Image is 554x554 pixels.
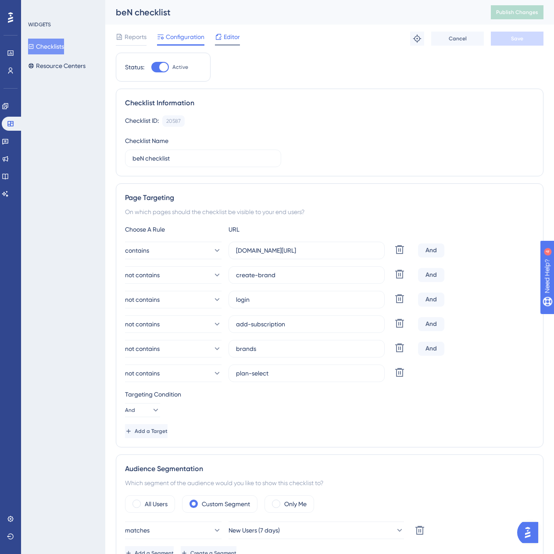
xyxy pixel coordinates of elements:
span: Add a Target [135,428,168,435]
div: Checklist ID: [125,115,159,127]
button: not contains [125,340,222,357]
span: Editor [224,32,240,42]
span: New Users (7 days) [229,525,280,536]
span: Active [172,64,188,71]
label: Custom Segment [202,499,250,509]
div: Status: [125,62,144,72]
span: not contains [125,319,160,329]
div: And [418,243,444,257]
div: And [418,268,444,282]
span: Cancel [449,35,467,42]
div: URL [229,224,325,235]
label: Only Me [284,499,307,509]
button: New Users (7 days) [229,522,404,539]
span: Need Help? [21,2,55,13]
button: Add a Target [125,424,168,438]
input: yourwebsite.com/path [236,368,377,378]
div: And [418,317,444,331]
div: Targeting Condition [125,389,534,400]
input: yourwebsite.com/path [236,319,377,329]
div: Page Targeting [125,193,534,203]
input: yourwebsite.com/path [236,295,377,304]
input: yourwebsite.com/path [236,246,377,255]
button: contains [125,242,222,259]
span: Configuration [166,32,204,42]
button: not contains [125,365,222,382]
button: matches [125,522,222,539]
label: All Users [145,499,168,509]
div: And [418,342,444,356]
span: Save [511,35,523,42]
span: not contains [125,294,160,305]
div: 20587 [166,118,181,125]
span: not contains [125,270,160,280]
button: Checklists [28,39,64,54]
div: 4 [61,4,64,11]
div: Which segment of the audience would you like to show this checklist to? [125,478,534,488]
span: contains [125,245,149,256]
div: Checklist Information [125,98,534,108]
div: Checklist Name [125,136,168,146]
div: Audience Segmentation [125,464,534,474]
button: Resource Centers [28,58,86,74]
div: Choose A Rule [125,224,222,235]
input: yourwebsite.com/path [236,344,377,354]
span: Publish Changes [496,9,538,16]
span: And [125,407,135,414]
button: Publish Changes [491,5,543,19]
button: not contains [125,266,222,284]
span: not contains [125,368,160,379]
button: And [125,403,160,417]
button: not contains [125,315,222,333]
span: Reports [125,32,147,42]
div: WIDGETS [28,21,51,28]
div: beN checklist [116,6,469,18]
div: And [418,293,444,307]
button: Cancel [431,32,484,46]
button: not contains [125,291,222,308]
span: not contains [125,343,160,354]
input: yourwebsite.com/path [236,270,377,280]
span: matches [125,525,150,536]
iframe: UserGuiding AI Assistant Launcher [517,519,543,546]
input: Type your Checklist name [132,154,274,163]
div: On which pages should the checklist be visible to your end users? [125,207,534,217]
button: Save [491,32,543,46]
